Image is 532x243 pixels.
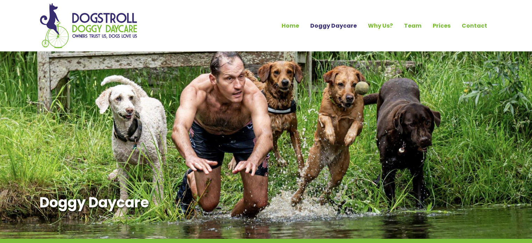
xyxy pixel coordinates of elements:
a: Why Us? [362,20,398,32]
a: Prices [427,20,456,32]
a: Team [398,20,427,32]
a: Doggy Daycare [305,20,362,32]
h1: Doggy Daycare [40,194,300,211]
a: Contact [456,20,493,32]
img: Home [40,3,137,49]
a: Home [276,20,305,32]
